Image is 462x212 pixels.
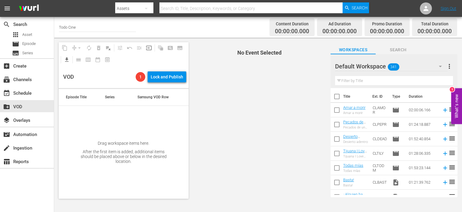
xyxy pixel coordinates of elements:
[369,88,388,105] th: Ext. ID
[343,178,354,182] a: Basta!
[3,76,10,83] span: subscriptions
[77,149,171,164] div: After the first item is added, additional items should be placed above or below in the desired lo...
[93,55,103,65] span: Month Calendar View
[343,88,369,105] th: Title
[406,117,439,132] td: 01:24:18.887
[442,136,448,142] svg: Add to Schedule
[406,103,439,117] td: 02:00:06.166
[14,2,43,16] img: ans4CAIJ8jUAAAAAAAAAAAAAAAAAAAAAAAAgQb4GAAAAAAAAAAAAAAAAAAAAAAAAJMjXAAAAAAAAAAAAAAAAAAAAAAAAgAT5G...
[4,5,11,12] span: menu
[331,46,376,54] span: Workspaces
[3,158,10,165] span: Reports
[3,103,10,110] span: create_new_folder
[343,125,368,129] div: Pecados de una profesora
[130,89,163,106] th: Samsung VOD Row
[22,32,32,38] span: Asset
[446,63,453,70] span: more_vert
[406,175,439,190] td: 01:21:39.762
[3,90,10,97] span: Schedule
[154,42,165,54] span: Refresh All Search Blocks
[370,117,390,132] td: CLPEPR
[406,132,439,146] td: 01:52:40.854
[199,50,320,56] h4: No Event Selected
[442,179,448,186] svg: Add to Schedule
[417,20,452,28] div: Total Duration
[450,87,454,92] div: 1
[105,45,111,51] span: playlist_remove_outlined
[64,57,70,63] span: get_app
[389,88,405,105] th: Type
[113,42,125,54] span: Customize Events
[144,43,154,53] span: Update Metadata from Key Asset
[448,149,456,157] span: reorder
[343,120,367,129] a: Pecados de una profesora
[134,43,144,53] span: Fill episodes with ad slates
[370,103,390,117] td: CLAMOR
[406,190,439,204] td: 01:25:46.580
[392,193,399,201] span: video_file
[388,61,399,73] span: 341
[448,178,456,185] span: reorder
[165,43,175,53] span: Create Search Block
[343,140,368,144] div: Desierto adentro
[442,194,448,200] svg: Add to Schedule
[343,169,363,173] div: Todas mías
[392,150,399,157] span: Episode
[441,6,456,11] a: Sign Out
[60,43,69,53] span: Copy Lineup
[3,131,10,138] span: Automation
[72,54,83,66] span: Day Calendar View
[352,2,368,13] span: Search
[448,106,456,113] span: reorder
[451,88,462,124] button: Open Feedback Widget
[448,120,456,128] span: reorder
[98,141,149,146] div: Drag workspace items here.
[343,192,366,210] a: ¿Alguien ha visto a [PERSON_NAME]?
[370,161,390,175] td: CLTODM
[22,41,36,47] span: Episode
[83,55,93,65] span: Week Calendar View
[392,106,399,114] span: Episode
[392,135,399,143] span: movie
[343,149,367,158] a: Tijuana I Love You
[417,28,452,35] span: 00:00:00.000
[175,43,185,53] span: Create Series Block
[59,89,98,106] th: Episode Title
[370,28,404,35] span: 00:00:00.000
[376,46,421,54] span: Search
[148,71,186,82] button: Lock and Publish
[22,50,33,56] span: Series
[3,117,10,124] span: Overlays
[103,55,112,65] span: View Backup
[335,58,448,75] div: Default Workspace
[98,89,130,106] th: Series
[3,62,10,70] span: Create
[370,190,390,204] td: CLALLU
[343,134,360,143] a: Desierto adentro
[60,54,72,66] span: Download as CSV
[392,179,399,186] span: Video
[12,40,19,48] span: Episode
[3,21,10,28] span: Search
[343,183,354,187] div: Basta!
[343,111,365,115] div: Amar a morir
[146,45,152,51] span: input
[12,31,19,38] span: Asset
[370,132,390,146] td: CLDEAD
[125,43,134,53] span: Revert to Primary Episode
[343,163,363,168] a: Todas mías
[343,2,369,13] button: Search
[370,175,390,190] td: CLBAST
[3,144,10,152] span: Ingestion
[442,165,448,171] svg: Add to Schedule
[343,105,365,110] a: Amar a morir
[448,193,456,200] span: reorder
[343,154,368,158] div: Tijuana I Love You
[370,146,390,161] td: CLTILY
[275,20,309,28] div: Content Duration
[322,20,357,28] div: Ad Duration
[448,135,456,142] span: reorder
[406,146,439,161] td: 01:28:06.335
[136,74,145,79] span: 1
[275,28,309,35] span: 00:00:00.000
